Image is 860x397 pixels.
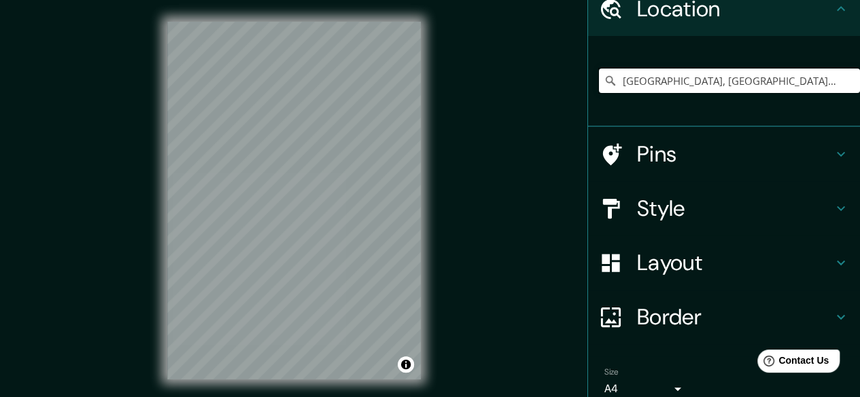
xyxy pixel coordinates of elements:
div: Border [588,290,860,344]
h4: Layout [637,249,833,276]
div: Pins [588,127,860,181]
iframe: Help widget launcher [739,344,845,382]
h4: Border [637,303,833,330]
div: Layout [588,235,860,290]
h4: Pins [637,140,833,168]
label: Size [604,366,619,378]
h4: Style [637,195,833,222]
canvas: Map [167,22,421,379]
button: Toggle attribution [398,356,414,373]
input: Pick your city or area [599,69,860,93]
div: Style [588,181,860,235]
